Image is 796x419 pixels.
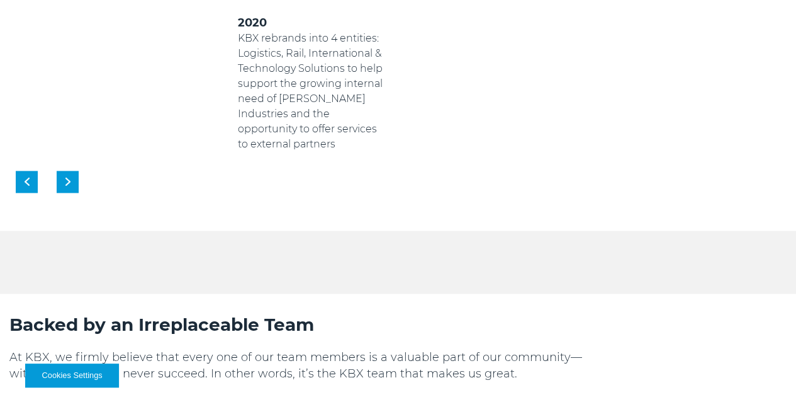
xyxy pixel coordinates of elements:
[238,31,386,152] p: KBX rebrands into 4 entities: Logistics, Rail, International & Technology Solutions to help suppo...
[25,178,30,186] img: previous slide
[9,349,585,382] p: At KBX, we firmly believe that every one of our team members is a valuable part of our community—...
[57,171,79,193] div: Next slide
[9,313,585,336] h2: Backed by an Irreplaceable Team
[25,364,119,387] button: Cookies Settings
[65,178,70,186] img: next slide
[16,171,38,193] div: Previous slide
[238,14,386,31] h3: 2020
